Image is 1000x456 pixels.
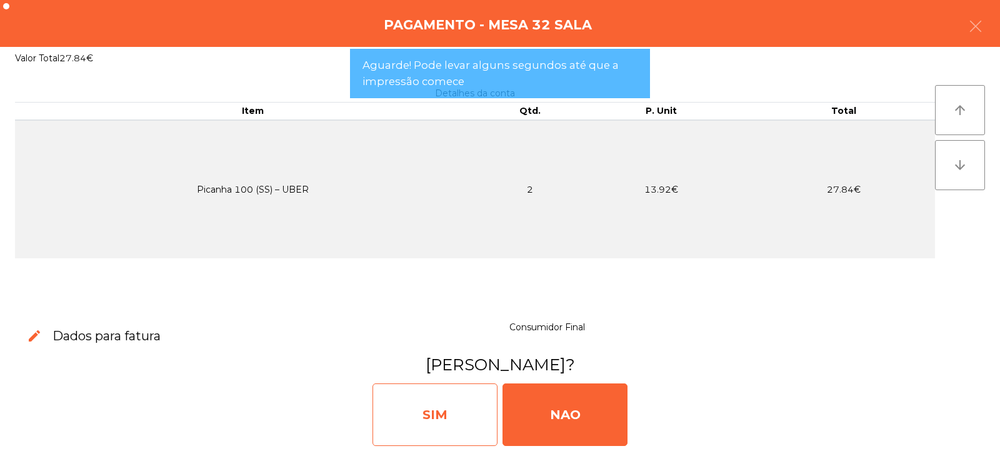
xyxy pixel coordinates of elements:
[52,327,161,345] h3: Dados para fatura
[570,120,752,258] td: 13.92€
[15,53,59,64] span: Valor Total
[490,120,569,258] td: 2
[509,322,585,333] span: Consumidor Final
[952,158,967,173] i: arrow_downward
[570,103,752,120] th: P. Unit
[362,58,637,89] span: Aguarde! Pode levar alguns segundos até que a impressão comece
[502,383,627,446] div: NAO
[14,353,986,376] h3: [PERSON_NAME]?
[752,120,935,258] td: 27.84€
[935,140,985,190] button: arrow_downward
[952,103,967,118] i: arrow_upward
[27,328,42,343] span: edit
[490,103,569,120] th: Qtd.
[752,103,935,120] th: Total
[59,53,93,64] span: 27.84€
[15,103,490,120] th: Item
[15,120,490,258] td: Picanha 100 (SS) – UBER
[17,318,52,354] button: edit
[372,383,497,446] div: SIM
[935,85,985,135] button: arrow_upward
